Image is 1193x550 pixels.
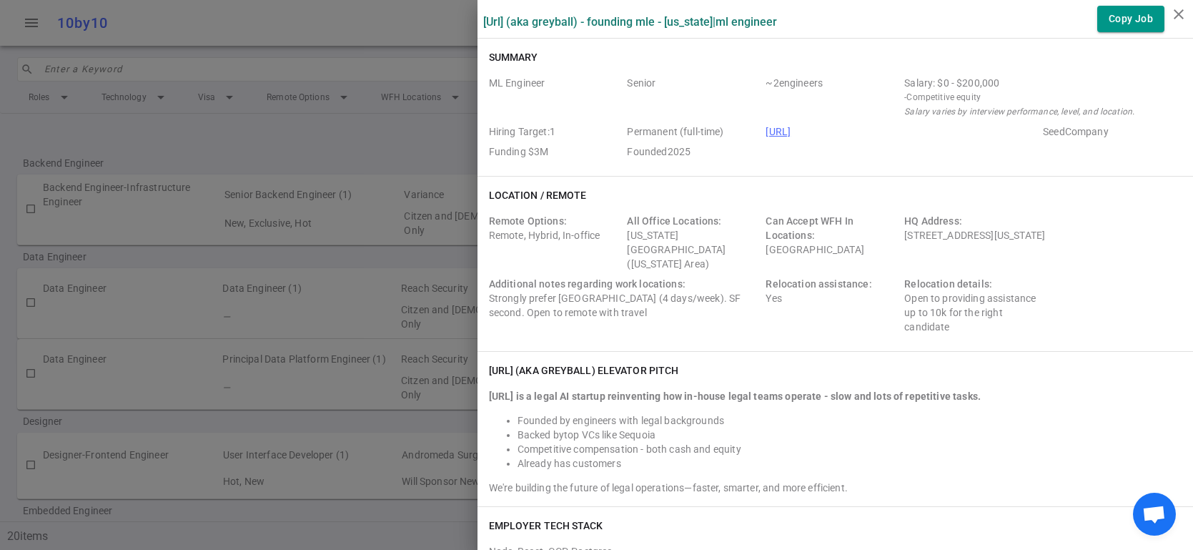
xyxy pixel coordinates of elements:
span: Job Type [627,124,760,139]
h6: [URL] (aka Greyball) elevator pitch [489,363,679,378]
span: Employer Stage e.g. Series A [1043,124,1176,139]
div: Remote, Hybrid, In-office [489,214,622,271]
label: [URL] (aka Greyball) - Founding MLE - [US_STATE] | ML Engineer [483,15,777,29]
span: Employer Founded [627,144,760,159]
div: Salary Range [904,76,1176,90]
div: [GEOGRAPHIC_DATA] [766,214,899,271]
li: top VCs like Sequoia [518,428,1182,442]
span: Can Accept WFH In Locations: [766,215,853,241]
strong: [URL] is a legal AI startup reinventing how in-house legal teams operate - slow and lots of repet... [489,391,981,402]
div: We're building the future of legal operations—faster, smarter, and more efficient. [489,481,1182,495]
li: Founded by engineers with legal backgrounds [518,413,1182,428]
div: Open to providing assistance up to 10k for the right candidate [904,277,1037,334]
h6: EMPLOYER TECH STACK [489,519,603,533]
span: Level [627,76,760,119]
span: All Office Locations: [627,215,721,227]
span: Additional notes regarding work locations: [489,278,685,290]
span: Backed by [518,429,564,441]
div: Yes [766,277,899,334]
button: Copy Job [1097,6,1164,32]
h6: Summary [489,50,538,64]
span: Team Count [766,76,899,119]
span: Employer Founding [489,144,622,159]
div: [US_STATE][GEOGRAPHIC_DATA] ([US_STATE] Area) [627,214,760,271]
span: Hiring Target [489,124,622,139]
a: [URL] [766,126,791,137]
div: [STREET_ADDRESS][US_STATE] [904,214,1176,271]
span: Relocation details: [904,278,992,290]
span: Company URL [766,124,1037,139]
span: Already has customers [518,458,621,469]
span: Remote Options: [489,215,567,227]
i: close [1170,6,1187,23]
span: Relocation assistance: [766,278,871,290]
div: Strongly prefer [GEOGRAPHIC_DATA] (4 days/week). SF second. Open to remote with travel [489,277,761,334]
span: HQ Address: [904,215,962,227]
span: Roles [489,76,622,119]
i: Salary varies by interview performance, level, and location. [904,107,1134,117]
h6: Location / Remote [489,188,587,202]
span: Competitive compensation - both cash and equity [518,443,741,455]
div: Open chat [1133,493,1176,536]
small: - Competitive equity [904,90,1176,104]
